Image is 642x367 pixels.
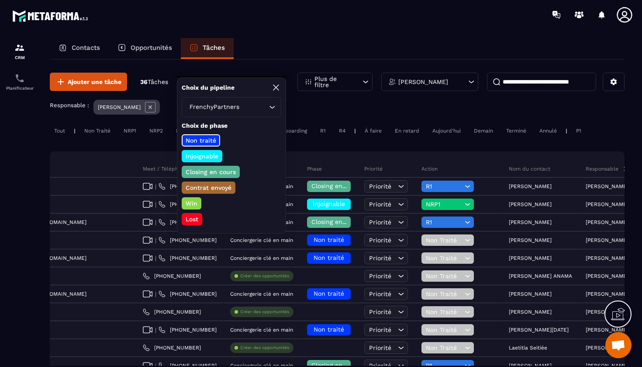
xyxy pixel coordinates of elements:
span: | [155,327,156,333]
span: Priorité [369,326,391,333]
p: [PERSON_NAME] [509,219,552,225]
div: R1 [316,126,330,136]
p: [PERSON_NAME] [509,183,552,189]
span: Priorité [369,219,391,226]
span: | [155,201,156,208]
img: scheduler [14,73,25,84]
div: Terminé [502,126,531,136]
p: Créer des opportunités [240,273,289,279]
div: P1 [572,126,586,136]
span: Closing en cours [311,218,361,225]
span: Non Traité [426,308,463,315]
span: Priorité [369,255,391,262]
p: [PERSON_NAME] [586,291,628,297]
img: logo [12,8,91,24]
a: [PHONE_NUMBER] [143,273,201,280]
a: [PHONE_NUMBER] [143,308,201,315]
div: R4 [335,126,350,136]
div: Demain [469,126,497,136]
p: [PERSON_NAME] [509,309,552,315]
p: [PERSON_NAME] [586,345,628,351]
a: [PHONE_NUMBER] [159,290,217,297]
div: Tout [50,126,69,136]
span: Non traité [314,236,344,243]
span: Priorité [369,201,391,208]
span: NRP1 [426,201,463,208]
p: 36 [140,78,168,86]
p: [PERSON_NAME] [586,327,628,333]
p: Conciergerie clé en main [230,327,293,333]
a: Tâches [181,38,234,59]
div: Search for option [182,97,281,117]
p: [PERSON_NAME] [509,237,552,243]
p: Choix du pipeline [182,84,235,92]
p: | [74,128,76,134]
p: [PERSON_NAME] [509,255,552,261]
a: [PHONE_NUMBER] [159,219,217,226]
span: | [155,237,156,244]
span: Non Traité [426,344,463,351]
p: [PERSON_NAME] [586,201,628,207]
span: R1 [426,183,463,190]
a: [PHONE_NUMBER] [159,183,217,190]
p: Responsable : [50,102,89,108]
a: [PHONE_NUMBER] [159,255,217,262]
span: Tâches [148,78,168,85]
span: Non traité [314,290,344,297]
p: Phase [307,165,322,172]
span: injoignable [313,200,345,207]
p: [PERSON_NAME] [586,255,628,261]
a: schedulerschedulerPlanificateur [2,66,37,97]
div: Aujourd'hui [428,126,465,136]
p: Meet / Téléphone [143,165,187,172]
a: [PHONE_NUMBER] [159,237,217,244]
a: Contacts [50,38,109,59]
a: formationformationCRM [2,36,37,66]
span: Priorité [369,308,391,315]
span: Non Traité [426,237,463,244]
button: Ajouter une tâche [50,73,127,91]
p: Opportunités [131,44,172,52]
p: Contacts [72,44,100,52]
span: Non traité [314,254,344,261]
span: | [155,255,156,262]
div: À faire [360,126,386,136]
p: Non traité [184,136,217,145]
span: | [155,291,156,297]
p: Créer des opportunités [240,309,289,315]
p: Laetitia Seitiée [509,345,547,351]
span: Non Traité [426,290,463,297]
p: Plus de filtre [314,76,353,88]
span: Priorité [369,290,391,297]
p: Planificateur [2,86,37,91]
p: [PERSON_NAME] [586,219,628,225]
p: Conciergerie clé en main [230,237,293,243]
span: R1 [426,219,463,226]
input: Search for option [241,102,267,112]
span: | [155,219,156,226]
p: Conciergerie clé en main [230,255,293,261]
span: Non Traité [426,326,463,333]
p: Lost [184,215,200,224]
p: | [354,128,356,134]
div: Annulé [535,126,561,136]
p: Win [184,199,199,208]
p: [PERSON_NAME] [586,237,628,243]
span: | [155,183,156,190]
p: Créer des opportunités [240,345,289,351]
p: Closing en cours [184,168,237,176]
p: [PERSON_NAME] [509,201,552,207]
p: Contrat envoyé [184,183,233,192]
span: Priorité [369,273,391,280]
img: formation [14,42,25,53]
p: [PERSON_NAME][DATE] [509,327,569,333]
p: | [566,128,567,134]
a: [PHONE_NUMBER] [159,326,217,333]
div: Ouvrir le chat [605,332,632,358]
span: Ajouter une tâche [68,77,121,86]
span: Closing en cours [311,182,361,189]
span: Non Traité [426,255,463,262]
span: Priorité [369,237,391,244]
p: Action [421,165,438,172]
span: Non traité [314,326,344,333]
